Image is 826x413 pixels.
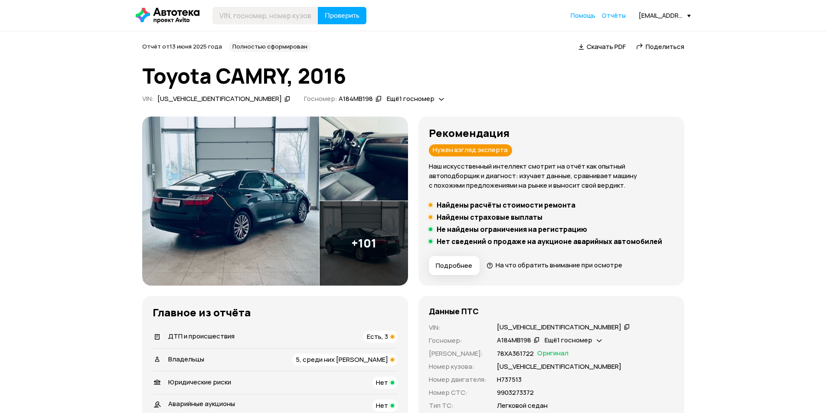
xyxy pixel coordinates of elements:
[142,94,154,103] span: VIN :
[646,42,684,51] span: Поделиться
[168,377,231,387] span: Юридические риски
[339,94,373,104] div: А184МВ198
[437,213,542,221] h5: Найдены страховые выплаты
[429,362,486,371] p: Номер кузова :
[296,355,388,364] span: 5, среди них [PERSON_NAME]
[168,332,235,341] span: ДТП и происшествия
[602,11,626,20] a: Отчёты
[497,336,531,345] div: А184МВ198
[571,11,595,20] a: Помощь
[578,42,626,51] a: Скачать PDF
[142,64,684,88] h1: Toyota CAMRY, 2016
[486,260,623,270] a: На что обратить внимание при осмотре
[545,335,592,345] span: Ещё 1 госномер
[436,261,472,270] span: Подробнее
[537,349,568,358] span: Оригинал
[497,388,534,397] p: 9903273372
[429,349,486,358] p: [PERSON_NAME] :
[587,42,626,51] span: Скачать PDF
[429,162,674,190] p: Наш искусственный интеллект смотрит на отчёт как опытный автоподборщик и диагност: изучает данные...
[497,375,522,384] p: Н737513
[429,306,479,316] h4: Данные ПТС
[429,144,512,156] div: Нужен взгляд эксперта
[639,11,691,20] div: [EMAIL_ADDRESS][DOMAIN_NAME]
[636,42,684,51] a: Поделиться
[429,375,486,384] p: Номер двигателя :
[229,42,311,52] div: Полностью сформирован
[437,201,575,209] h5: Найдены расчёты стоимости ремонта
[429,127,674,139] h3: Рекомендация
[212,7,318,24] input: VIN, госномер, номер кузова
[153,306,398,319] h3: Главное из отчёта
[497,323,621,332] div: [US_VEHICLE_IDENTIFICATION_NUMBER]
[168,399,235,408] span: Аварийные аукционы
[497,401,548,410] p: Легковой седан
[142,42,222,50] span: Отчёт от 13 июня 2025 года
[429,401,486,410] p: Тип ТС :
[157,94,282,104] div: [US_VEHICLE_IDENTIFICATION_NUMBER]
[304,94,337,103] span: Госномер:
[376,401,388,410] span: Нет
[497,349,534,358] p: 78ХА361722
[429,323,486,332] p: VIN :
[376,378,388,387] span: Нет
[387,94,434,103] span: Ещё 1 госномер
[429,388,486,397] p: Номер СТС :
[429,336,486,345] p: Госномер :
[496,260,622,270] span: На что обратить внимание при осмотре
[437,225,587,234] h5: Не найдены ограничения на регистрацию
[367,332,388,341] span: Есть, 3
[497,362,621,371] p: [US_VEHICLE_IDENTIFICATION_NUMBER]
[437,237,662,246] h5: Нет сведений о продаже на аукционе аварийных автомобилей
[429,256,480,275] button: Подробнее
[325,12,359,19] span: Проверить
[318,7,366,24] button: Проверить
[168,354,204,364] span: Владельцы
